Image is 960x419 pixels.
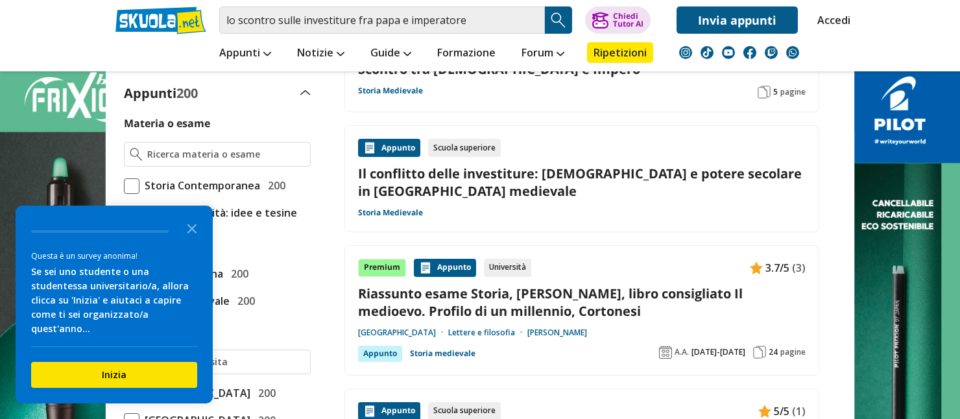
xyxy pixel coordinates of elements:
span: 200 [263,177,285,194]
button: ChiediTutor AI [585,6,651,34]
a: Guide [367,42,414,66]
div: Questa è un survey anonima! [31,250,197,262]
a: Ripetizioni [587,42,653,63]
img: Appunti contenuto [363,405,376,418]
span: pagine [780,347,806,357]
input: Ricerca materia o esame [147,148,305,161]
img: WhatsApp [786,46,799,59]
img: Pagine [753,346,766,359]
img: Appunti contenuto [419,261,432,274]
span: 5 [773,87,778,97]
span: 24 [769,347,778,357]
a: Storia Medievale [358,86,423,96]
div: Se sei uno studente o una studentessa universitario/a, allora clicca su 'Inizia' e aiutaci a capi... [31,265,197,336]
label: Appunti [124,84,198,102]
div: Appunto [358,346,402,361]
img: tiktok [701,46,714,59]
div: Appunto [414,259,476,277]
img: Cerca appunti, riassunti o versioni [549,10,568,30]
a: [PERSON_NAME] [527,328,587,338]
a: [GEOGRAPHIC_DATA] [358,328,448,338]
a: Storia medievale [410,346,475,361]
img: youtube [722,46,735,59]
div: Survey [16,206,213,403]
span: [DATE]-[DATE] [691,347,745,357]
span: A.A. [675,347,689,357]
a: Forum [518,42,568,66]
a: Il conflitto delle investiture: [DEMOGRAPHIC_DATA] e potere secolare in [GEOGRAPHIC_DATA] medievale [358,165,806,200]
input: Ricerca universita [147,355,305,368]
a: Appunti [216,42,274,66]
img: twitch [765,46,778,59]
img: Appunti contenuto [750,261,763,274]
span: (3) [792,259,806,276]
button: Close the survey [179,215,205,241]
button: Search Button [545,6,572,34]
button: Inizia [31,362,197,388]
a: Storia Medievale [358,208,423,218]
label: Materia o esame [124,116,210,130]
img: facebook [743,46,756,59]
input: Cerca appunti, riassunti o versioni [219,6,545,34]
img: instagram [679,46,692,59]
img: Apri e chiudi sezione [300,90,311,95]
span: Tesina maturità: idee e tesine svolte [139,204,311,238]
div: Chiedi Tutor AI [613,12,643,28]
div: Università [484,259,531,277]
div: Premium [358,259,406,277]
span: 3.7/5 [765,259,789,276]
a: Riassunto esame Storia, [PERSON_NAME], libro consigliato Il medioevo. Profilo di un millennio, Co... [358,285,806,320]
span: Storia Contemporanea [139,177,260,194]
img: Pagine [758,86,771,99]
span: 200 [226,265,248,282]
a: Lettere e filosofia [448,328,527,338]
img: Appunti contenuto [758,405,771,418]
div: Scuola superiore [428,139,501,157]
div: Appunto [358,139,420,157]
span: pagine [780,87,806,97]
img: Anno accademico [659,346,672,359]
a: Invia appunti [677,6,798,34]
a: Notizie [294,42,348,66]
span: 200 [176,84,198,102]
span: 200 [253,385,276,401]
a: Formazione [434,42,499,66]
a: Accedi [817,6,845,34]
span: 200 [232,293,255,309]
img: Ricerca materia o esame [130,148,142,161]
img: Appunti contenuto [363,141,376,154]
